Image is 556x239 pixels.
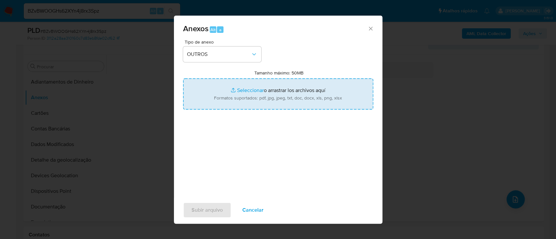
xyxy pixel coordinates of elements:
[183,46,261,62] button: OUTROS
[183,23,208,34] span: Anexos
[185,40,263,44] span: Tipo de anexo
[219,27,221,33] span: a
[187,51,251,58] span: OUTROS
[210,27,216,33] span: Alt
[242,203,264,217] span: Cancelar
[367,25,373,31] button: Cerrar
[254,70,304,76] label: Tamanho máximo: 50MB
[234,202,272,218] button: Cancelar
